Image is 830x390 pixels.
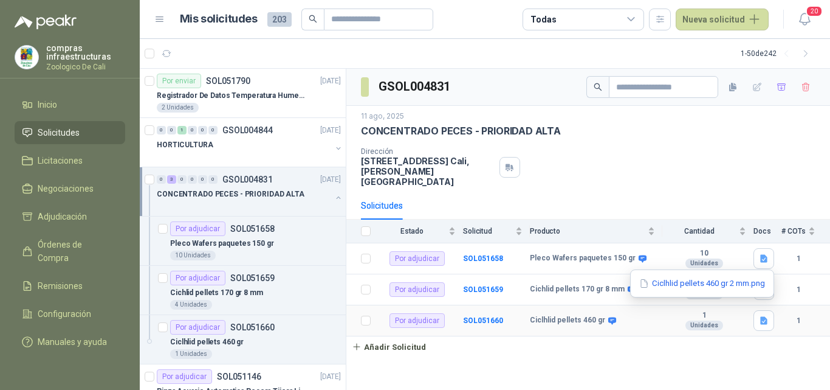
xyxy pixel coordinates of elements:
[15,177,125,200] a: Negociaciones
[140,217,346,266] a: Por adjudicarSOL051658Pleco Wafers paquetes 150 gr10 Unidades
[140,315,346,364] a: Por adjudicarSOL051660Ciclhlid pellets 460 gr1 Unidades
[222,126,273,134] p: GSOL004844
[638,277,766,290] button: Ciclhlid pellets 460 gr 2 mm.png
[389,251,445,266] div: Por adjudicar
[530,254,636,263] b: Pleco Wafers paquetes 150 gr
[15,15,77,29] img: Logo peakr
[662,249,746,259] b: 10
[38,182,94,195] span: Negociaciones
[208,175,218,184] div: 0
[15,149,125,172] a: Licitaciones
[206,77,250,85] p: SOL051790
[46,44,125,61] p: compras infraestructuras
[198,175,207,184] div: 0
[157,139,213,151] p: HORTICULTURA
[188,175,197,184] div: 0
[170,300,212,310] div: 4 Unidades
[361,199,403,212] div: Solicitudes
[157,189,304,200] p: CONCENTRADO PECES - PRIORIDAD ALTA
[463,220,530,243] th: Solicitud
[38,307,91,321] span: Configuración
[320,125,341,136] p: [DATE]
[378,220,463,243] th: Estado
[594,83,602,91] span: search
[170,238,274,249] p: Pleco Wafers paquetes 150 gr
[530,285,625,294] b: Cichlid pellets 170 gr 8 mm
[15,233,125,270] a: Órdenes de Compra
[15,330,125,353] a: Manuales y ayuda
[378,227,446,235] span: Estado
[217,372,261,381] p: SOL051146
[346,336,431,357] button: Añadir Solicitud
[662,227,736,235] span: Cantidad
[662,220,753,243] th: Cantidad
[167,175,176,184] div: 3
[157,74,201,88] div: Por enviar
[346,336,830,357] a: Añadir Solicitud
[170,251,216,260] div: 10 Unidades
[157,172,343,211] a: 0 3 0 0 0 0 GSOL004831[DATE] CONCENTRADO PECES - PRIORIDAD ALTA
[781,227,806,235] span: # COTs
[676,9,769,30] button: Nueva solicitud
[38,238,114,265] span: Órdenes de Compra
[389,313,445,328] div: Por adjudicar
[38,279,83,293] span: Remisiones
[320,371,341,383] p: [DATE]
[198,126,207,134] div: 0
[170,271,225,285] div: Por adjudicar
[46,63,125,71] p: Zoologico De Cali
[230,323,275,332] p: SOL051660
[15,46,38,69] img: Company Logo
[188,126,197,134] div: 0
[157,90,308,102] p: Registrador De Datos Temperatura Humedad Usb 32.000 Registro
[38,154,83,167] span: Licitaciones
[530,220,662,243] th: Producto
[170,221,225,236] div: Por adjudicar
[794,9,815,30] button: 20
[361,111,404,122] p: 11 ago, 2025
[38,210,87,223] span: Adjudicación
[157,103,199,113] div: 2 Unidades
[320,174,341,186] p: [DATE]
[157,175,166,184] div: 0
[781,315,815,327] b: 1
[463,316,503,325] a: SOL051660
[389,282,445,297] div: Por adjudicar
[685,259,723,268] div: Unidades
[167,126,176,134] div: 0
[463,254,503,263] a: SOL051658
[662,311,746,321] b: 1
[309,15,317,23] span: search
[180,10,258,28] h1: Mis solicitudes
[140,266,346,315] a: Por adjudicarSOL051659Cichlid pellets 170 gr 8 mm4 Unidades
[361,156,495,187] p: [STREET_ADDRESS] Cali , [PERSON_NAME][GEOGRAPHIC_DATA]
[38,98,57,111] span: Inicio
[267,12,292,27] span: 203
[361,147,495,156] p: Dirección
[15,274,125,298] a: Remisiones
[753,220,781,243] th: Docs
[685,321,723,330] div: Unidades
[170,336,244,348] p: Ciclhlid pellets 460 gr
[15,302,125,326] a: Configuración
[15,121,125,144] a: Solicitudes
[463,285,503,294] a: SOL051659
[38,335,107,349] span: Manuales y ayuda
[781,220,830,243] th: # COTs
[208,126,218,134] div: 0
[379,77,452,96] h3: GSOL004831
[530,227,645,235] span: Producto
[530,316,605,326] b: Ciclhlid pellets 460 gr
[170,287,263,299] p: Cichlid pellets 170 gr 8 mm
[741,44,815,63] div: 1 - 50 de 242
[140,69,346,118] a: Por enviarSOL051790[DATE] Registrador De Datos Temperatura Humedad Usb 32.000 Registro2 Unidades
[230,274,275,282] p: SOL051659
[170,349,212,359] div: 1 Unidades
[806,5,823,17] span: 20
[222,175,273,184] p: GSOL004831
[38,126,80,139] span: Solicitudes
[157,126,166,134] div: 0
